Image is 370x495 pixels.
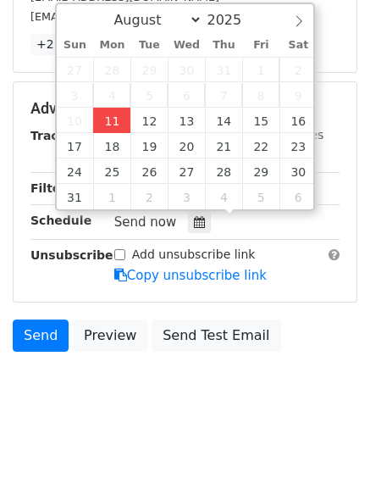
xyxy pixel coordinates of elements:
span: Sat [279,40,317,51]
a: Send [13,320,69,352]
span: Tue [130,40,168,51]
span: August 27, 2025 [168,159,205,184]
span: July 29, 2025 [130,57,168,82]
span: August 11, 2025 [93,108,130,133]
span: August 3, 2025 [57,82,94,108]
span: August 6, 2025 [168,82,205,108]
label: Add unsubscribe link [132,246,256,264]
span: Thu [205,40,242,51]
span: August 24, 2025 [57,159,94,184]
span: August 15, 2025 [242,108,279,133]
span: August 12, 2025 [130,108,168,133]
strong: Schedule [30,214,91,227]
span: August 8, 2025 [242,82,279,108]
span: August 13, 2025 [168,108,205,133]
span: August 23, 2025 [279,133,317,159]
span: July 27, 2025 [57,57,94,82]
input: Year [202,12,263,28]
small: [EMAIL_ADDRESS][DOMAIN_NAME] [30,10,219,23]
span: August 20, 2025 [168,133,205,159]
span: August 31, 2025 [57,184,94,209]
span: August 2, 2025 [279,57,317,82]
span: August 30, 2025 [279,159,317,184]
span: Send now [114,214,177,230]
span: August 28, 2025 [205,159,242,184]
span: August 14, 2025 [205,108,242,133]
span: September 1, 2025 [93,184,130,209]
span: September 6, 2025 [279,184,317,209]
strong: Filters [30,181,74,195]
span: August 17, 2025 [57,133,94,159]
span: Sun [57,40,94,51]
span: Mon [93,40,130,51]
span: August 7, 2025 [205,82,242,108]
span: August 21, 2025 [205,133,242,159]
a: Send Test Email [152,320,280,352]
span: September 4, 2025 [205,184,242,209]
strong: Unsubscribe [30,248,113,262]
strong: Tracking [30,129,87,142]
h5: Advanced [30,99,340,118]
span: September 2, 2025 [130,184,168,209]
span: August 29, 2025 [242,159,279,184]
span: August 1, 2025 [242,57,279,82]
span: August 5, 2025 [130,82,168,108]
span: August 16, 2025 [279,108,317,133]
span: August 10, 2025 [57,108,94,133]
span: September 5, 2025 [242,184,279,209]
a: Copy unsubscribe link [114,268,267,283]
span: September 3, 2025 [168,184,205,209]
span: August 25, 2025 [93,159,130,184]
span: July 31, 2025 [205,57,242,82]
span: August 22, 2025 [242,133,279,159]
span: August 18, 2025 [93,133,130,159]
span: August 26, 2025 [130,159,168,184]
span: July 30, 2025 [168,57,205,82]
span: July 28, 2025 [93,57,130,82]
a: Preview [73,320,147,352]
span: August 4, 2025 [93,82,130,108]
span: Wed [168,40,205,51]
span: August 19, 2025 [130,133,168,159]
span: Fri [242,40,279,51]
a: +27 more [30,34,102,55]
span: August 9, 2025 [279,82,317,108]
